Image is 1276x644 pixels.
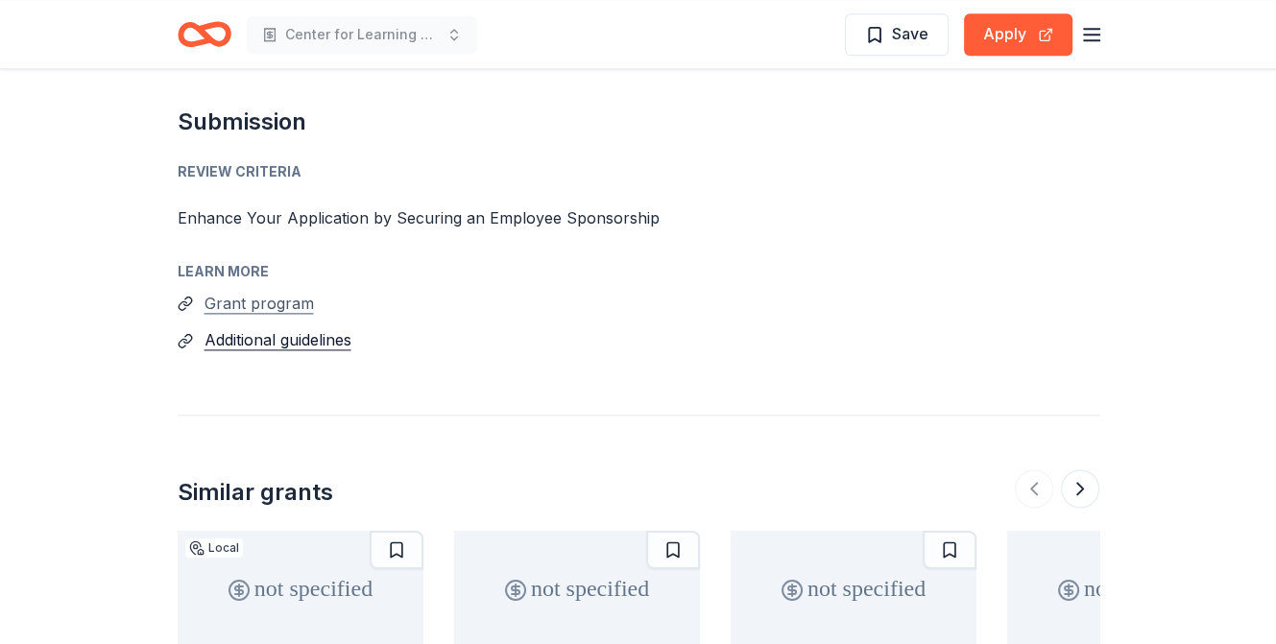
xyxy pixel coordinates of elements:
[205,291,314,316] button: Grant program
[178,160,1099,183] div: Review Criteria
[178,107,1099,137] h2: Submission
[964,13,1072,56] button: Apply
[185,538,243,558] div: Local
[285,23,439,46] span: Center for Learning Unlimited
[178,12,231,57] a: Home
[205,327,351,352] button: Additional guidelines
[247,15,477,54] button: Center for Learning Unlimited
[178,477,333,508] div: Similar grants
[845,13,949,56] button: Save
[178,260,1099,283] div: Learn more
[178,206,1099,229] p: Enhance Your Application by Securing an Employee Sponsorship
[892,21,928,46] span: Save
